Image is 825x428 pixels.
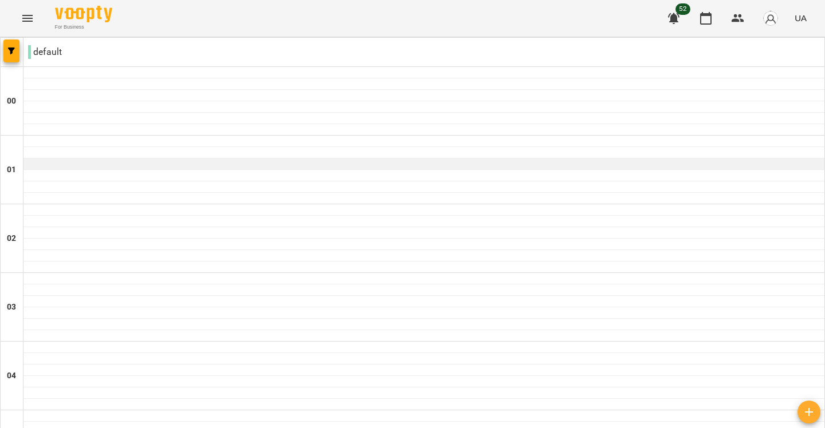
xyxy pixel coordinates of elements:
[7,95,16,108] h6: 00
[14,5,41,32] button: Menu
[795,12,807,24] span: UA
[7,370,16,382] h6: 04
[28,45,62,59] p: default
[7,301,16,314] h6: 03
[790,7,811,29] button: UA
[7,232,16,245] h6: 02
[55,23,112,31] span: For Business
[7,164,16,176] h6: 01
[797,401,820,423] button: Створити урок
[763,10,779,26] img: avatar_s.png
[675,3,690,15] span: 52
[55,6,112,22] img: Voopty Logo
